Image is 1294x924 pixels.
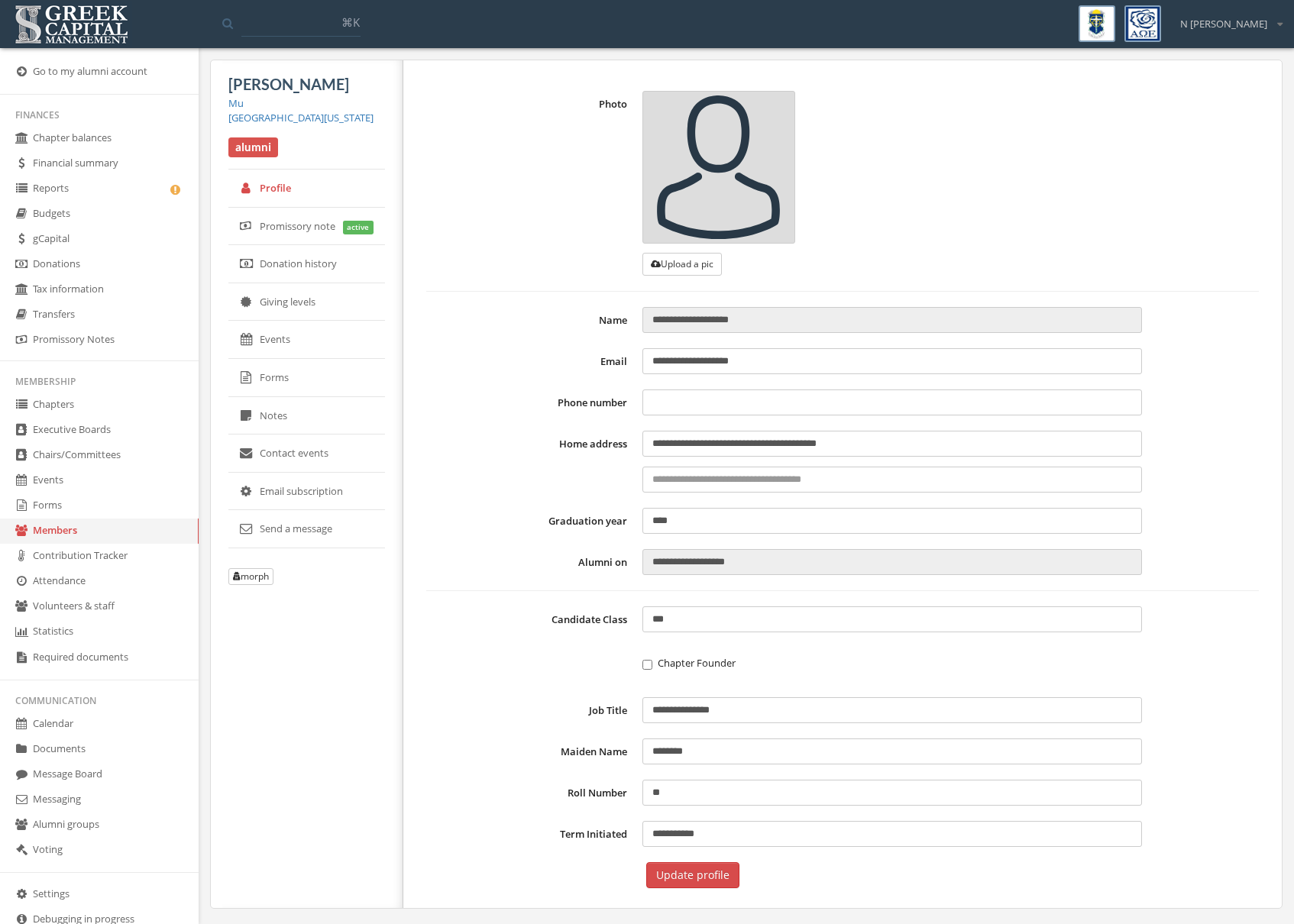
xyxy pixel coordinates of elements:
span: active [343,221,374,234]
a: Notes [228,397,385,435]
input: Chapter Founder [642,660,652,670]
label: Term Initiated [426,821,634,847]
label: Candidate Class [426,606,634,632]
a: Contact events [228,435,385,473]
a: Forms [228,359,385,397]
a: Profile [228,170,385,208]
label: Job Title [426,697,634,723]
label: Photo [426,91,634,276]
label: Alumni on [426,549,634,575]
button: morph [228,568,273,585]
a: Email subscription [228,473,385,511]
span: alumni [228,137,278,157]
label: Home address [426,431,634,493]
a: Send a message [228,510,385,548]
div: N [PERSON_NAME] [1170,5,1283,31]
a: Donation history [228,245,385,283]
a: Giving levels [228,283,385,321]
label: Graduation year [426,508,634,534]
a: Events [228,321,385,359]
a: [GEOGRAPHIC_DATA][US_STATE] [228,111,374,124]
span: ⌘K [341,15,360,30]
label: Chapter Founder [642,655,1142,670]
button: Update profile [646,862,739,888]
a: Promissory note [228,208,385,246]
label: Maiden Name [426,738,634,764]
label: Phone number [426,389,634,415]
label: Roll Number [426,780,634,806]
span: [PERSON_NAME] [228,75,349,93]
span: N [PERSON_NAME] [1180,17,1267,31]
label: Email [426,348,634,374]
button: Upload a pic [642,253,722,276]
label: Name [426,307,634,333]
a: Mu [228,96,244,110]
